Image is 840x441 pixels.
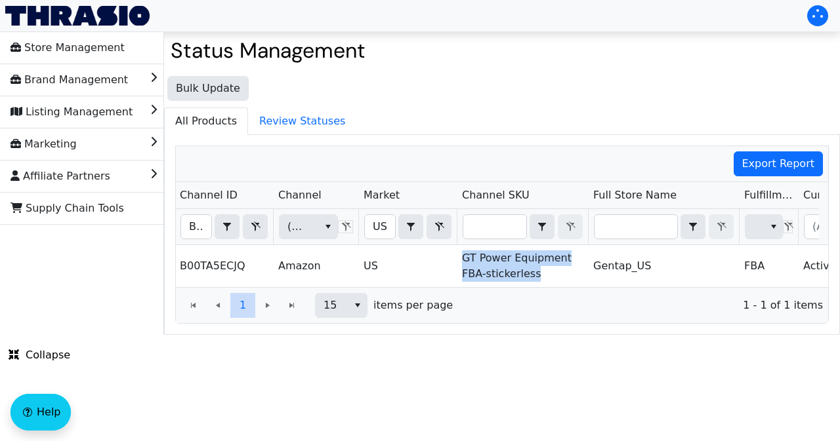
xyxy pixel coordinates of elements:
[358,245,457,287] td: US
[373,297,453,313] span: items per page
[588,209,739,245] th: Filter
[463,297,823,313] span: 1 - 1 of 1 items
[315,293,367,318] span: Page size
[249,108,356,134] span: Review Statuses
[462,187,530,203] span: Channel SKU
[744,187,793,203] span: Fulfillment
[10,37,125,58] span: Store Management
[10,198,124,219] span: Supply Chain Tools
[681,215,705,239] button: select
[165,108,247,134] span: All Products
[10,394,71,431] button: Help floatingactionbutton
[176,81,240,96] span: Bulk Update
[180,187,238,203] span: Channel ID
[230,293,255,318] button: Page 1
[10,166,110,187] span: Affiliate Partners
[588,245,739,287] td: Gentap_US
[287,219,308,235] span: (All)
[530,215,554,239] button: select
[10,134,77,155] span: Marketing
[365,215,395,239] input: Filter
[175,209,273,245] th: Filter
[364,187,400,203] span: Market
[681,214,705,239] span: Choose Operator
[9,347,70,363] span: Collapse
[37,404,60,420] span: Help
[348,294,367,317] button: select
[595,215,677,239] input: Filter
[273,245,358,287] td: Amazon
[457,245,588,287] td: GT Power Equipment FBA-stickerless
[593,187,677,203] span: Full Store Name
[167,76,249,101] button: Bulk Update
[181,215,211,239] input: Filter
[171,38,833,63] h2: Status Management
[278,187,322,203] span: Channel
[398,214,423,239] span: Choose Operator
[215,215,239,239] button: select
[215,214,240,239] span: Choose Operator
[530,214,555,239] span: Choose Operator
[463,215,526,239] input: Filter
[10,69,128,90] span: Brand Management
[742,156,815,172] span: Export Report
[399,215,423,239] button: select
[734,151,824,176] button: Export Report
[176,287,828,323] div: Page 1 of 1
[243,214,268,239] button: Clear
[358,209,457,245] th: Filter
[273,209,358,245] th: Filter
[175,245,273,287] td: B00TA5ECJQ
[739,245,798,287] td: FBA
[457,209,588,245] th: Filter
[739,209,798,245] th: Filter
[427,214,451,239] button: Clear
[318,215,337,239] button: select
[324,297,340,313] span: 15
[764,215,783,239] button: select
[240,297,246,313] span: 1
[10,102,133,123] span: Listing Management
[5,6,150,26] img: Thrasio Logo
